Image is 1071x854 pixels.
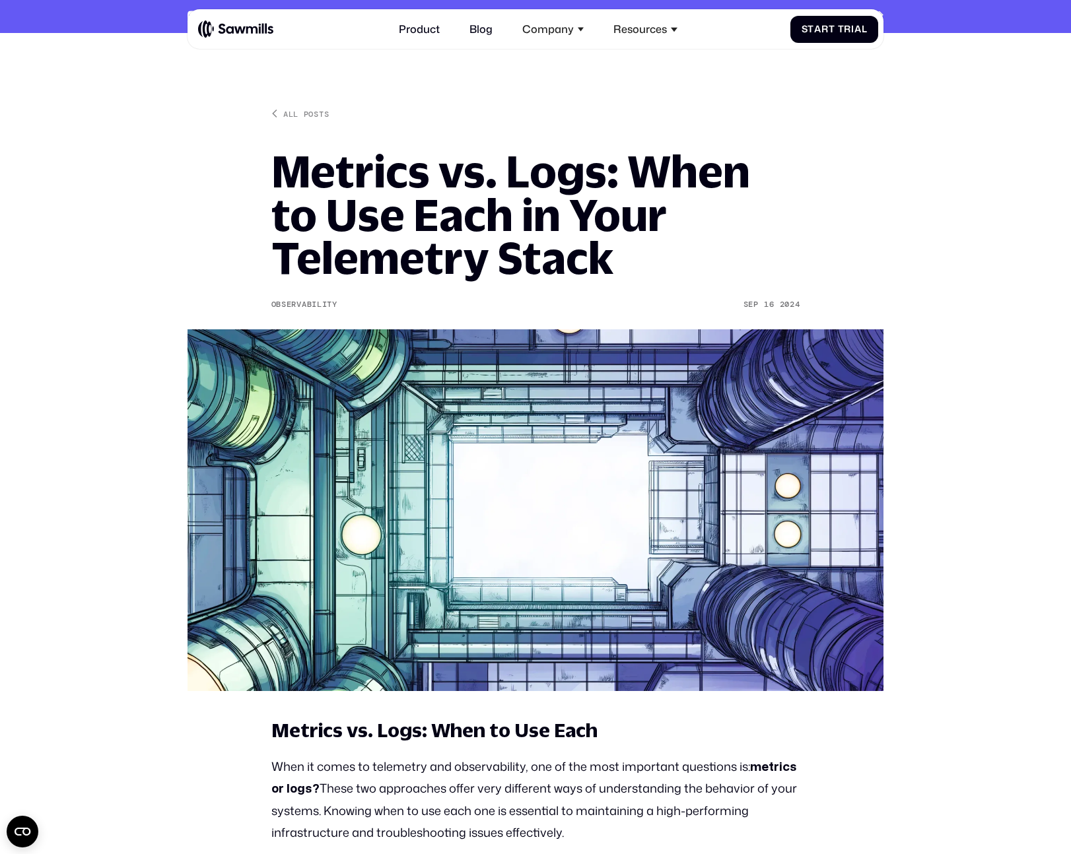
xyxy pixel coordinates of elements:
[780,300,800,310] div: 2024
[271,150,800,280] h1: Metrics vs. Logs: When to Use Each in Your Telemetry Stack
[522,22,574,35] div: Company
[283,108,329,119] div: All posts
[808,24,814,35] span: t
[271,108,329,119] a: All posts
[743,300,759,310] div: Sep
[271,719,598,741] strong: Metrics vs. Logs: When to Use Each
[844,24,851,35] span: r
[271,300,337,310] div: Observability
[851,24,854,35] span: i
[854,24,862,35] span: a
[862,24,868,35] span: l
[7,816,38,847] button: Open CMP widget
[613,22,667,35] div: Resources
[764,300,774,310] div: 16
[391,15,448,44] a: Product
[814,24,821,35] span: a
[821,24,829,35] span: r
[838,24,845,35] span: T
[802,24,808,35] span: S
[462,15,501,44] a: Blog
[790,16,878,43] a: StartTrial
[829,24,835,35] span: t
[605,15,685,44] div: Resources
[514,15,592,44] div: Company
[271,756,800,843] p: When it comes to telemetry and observability, one of the most important questions is: These two a...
